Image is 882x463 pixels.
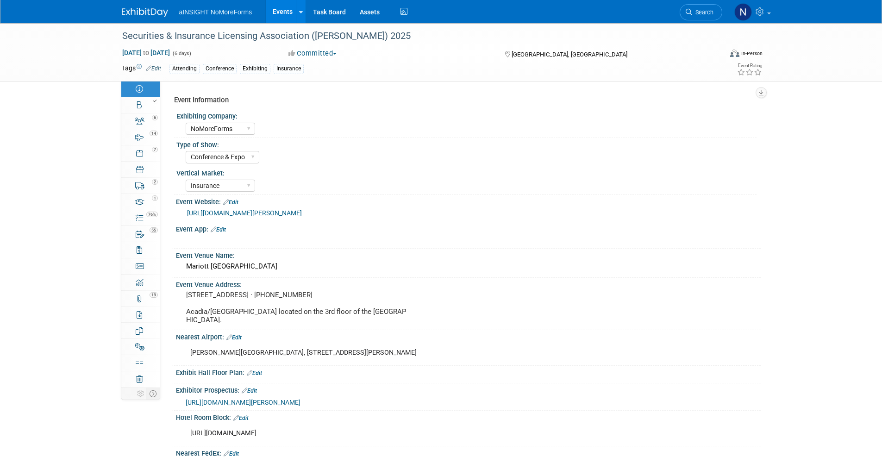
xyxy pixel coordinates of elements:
[730,50,739,57] img: Format-Inperson.png
[122,63,161,74] td: Tags
[274,64,304,74] div: Insurance
[179,8,252,16] span: aINSIGHT NoMoreForms
[121,129,160,145] a: 14
[121,145,160,161] a: 7
[152,179,158,185] span: 2
[734,3,752,21] img: Nichole Brown
[146,65,161,72] a: Edit
[121,291,160,307] a: 19
[176,366,761,378] div: Exhibit Hall Floor Plan:
[211,226,226,233] a: Edit
[668,48,763,62] div: Event Format
[184,424,649,443] div: [URL][DOMAIN_NAME]
[174,95,754,105] div: Event Information
[186,399,300,406] a: [URL][DOMAIN_NAME][PERSON_NAME]
[152,115,158,120] span: 6
[692,9,713,16] span: Search
[247,370,262,376] a: Edit
[152,195,158,201] span: 1
[176,446,761,458] div: Nearest FedEx:
[146,388,160,400] td: Toggle Event Tabs
[226,334,242,341] a: Edit
[233,415,249,421] a: Edit
[121,194,160,210] a: 1
[121,113,160,129] a: 6
[122,49,170,57] span: [DATE] [DATE]
[121,210,160,226] a: 76%
[150,227,158,233] span: 55
[285,49,340,58] button: Committed
[121,226,160,242] a: 55
[176,278,761,289] div: Event Venue Address:
[223,199,238,206] a: Edit
[176,138,757,150] div: Type of Show:
[152,147,158,152] span: 7
[176,166,757,178] div: Vertical Market:
[119,28,708,44] div: Securities & Insurance Licensing Association ([PERSON_NAME]) 2025
[142,49,150,56] span: to
[176,109,757,121] div: Exhibiting Company:
[153,99,156,103] i: Booth reservation complete
[224,450,239,457] a: Edit
[184,344,649,362] div: [PERSON_NAME][GEOGRAPHIC_DATA], [STREET_ADDRESS][PERSON_NAME]
[121,178,160,194] a: 2
[512,51,627,58] span: [GEOGRAPHIC_DATA], [GEOGRAPHIC_DATA]
[176,330,761,342] div: Nearest Airport:
[176,383,761,395] div: Exhibitor Prospectus:
[150,292,158,298] span: 19
[122,8,168,17] img: ExhibitDay
[146,212,158,217] span: 76%
[741,50,763,57] div: In-Person
[150,131,158,136] span: 14
[183,259,754,274] div: Mariott [GEOGRAPHIC_DATA]
[169,64,200,74] div: Attending
[135,388,146,400] td: Personalize Event Tab Strip
[680,4,722,20] a: Search
[186,291,409,324] pre: [STREET_ADDRESS] · [PHONE_NUMBER] Acadia/[GEOGRAPHIC_DATA] located on the 3rd floor of the [GEOGR...
[176,195,761,207] div: Event Website:
[176,411,761,423] div: Hotel Room Block:
[203,64,237,74] div: Conference
[240,64,270,74] div: Exhibiting
[187,209,302,217] a: [URL][DOMAIN_NAME][PERSON_NAME]
[242,388,257,394] a: Edit
[176,222,761,234] div: Event App:
[172,50,191,56] span: (6 days)
[737,63,762,68] div: Event Rating
[176,249,761,260] div: Event Venue Name:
